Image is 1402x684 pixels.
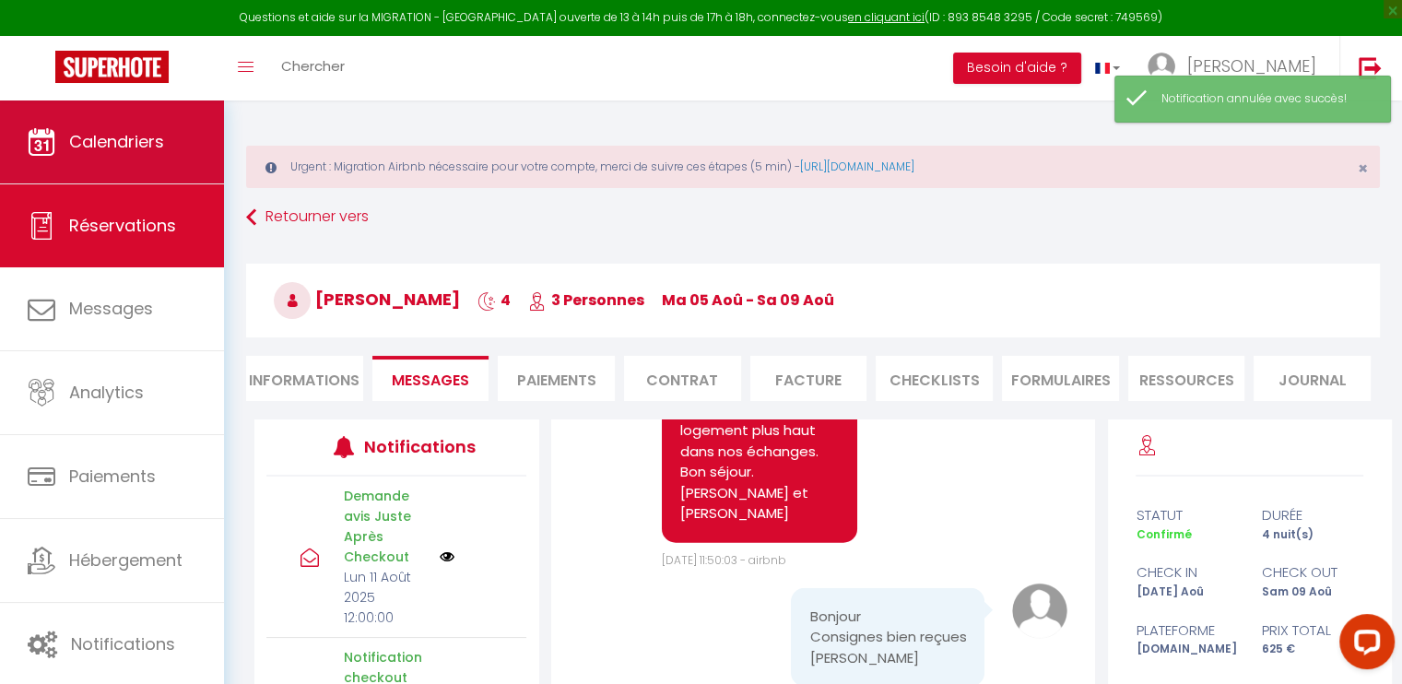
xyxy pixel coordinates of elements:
[69,381,144,404] span: Analytics
[662,552,786,568] span: [DATE] 11:50:03 - airbnb
[750,356,867,401] li: Facture
[71,632,175,655] span: Notifications
[624,356,741,401] li: Contrat
[1250,561,1376,584] div: check out
[69,548,183,572] span: Hébergement
[1124,641,1250,658] div: [DOMAIN_NAME]
[848,9,925,25] a: en cliquant ici
[1012,584,1067,639] img: avatar.png
[1128,356,1245,401] li: Ressources
[1124,619,1250,642] div: Plateforme
[281,56,345,76] span: Chercher
[69,214,176,237] span: Réservations
[392,370,469,391] span: Messages
[267,36,359,100] a: Chercher
[1002,356,1119,401] li: FORMULAIRES
[477,289,511,311] span: 4
[1124,561,1250,584] div: check in
[809,607,966,669] pre: Bonjour Consignes bien reçues [PERSON_NAME]
[662,289,834,311] span: ma 05 Aoû - sa 09 Aoû
[876,356,993,401] li: CHECKLISTS
[1254,356,1371,401] li: Journal
[680,359,839,525] pre: Vous retrouverez toutes les instructions pour accéder au logement plus haut dans nos échanges. Bo...
[1359,56,1382,79] img: logout
[1124,504,1250,526] div: statut
[1161,90,1372,108] div: Notification annulée avec succès!
[1250,641,1376,658] div: 625 €
[1250,526,1376,544] div: 4 nuit(s)
[1148,53,1175,80] img: ...
[1250,619,1376,642] div: Prix total
[1187,54,1316,77] span: [PERSON_NAME]
[246,146,1380,188] div: Urgent : Migration Airbnb nécessaire pour votre compte, merci de suivre ces étapes (5 min) -
[246,201,1380,234] a: Retourner vers
[498,356,615,401] li: Paiements
[344,567,428,628] p: Lun 11 Août 2025 12:00:00
[274,288,460,311] span: [PERSON_NAME]
[55,51,169,83] img: Super Booking
[1358,157,1368,180] span: ×
[69,130,164,153] span: Calendriers
[1250,504,1376,526] div: durée
[69,297,153,320] span: Messages
[1325,607,1402,684] iframe: LiveChat chat widget
[440,549,454,564] img: NO IMAGE
[344,486,428,567] p: Demande avis Juste Après Checkout
[528,289,644,311] span: 3 Personnes
[1136,526,1191,542] span: Confirmé
[364,426,473,467] h3: Notifications
[1124,584,1250,601] div: [DATE] Aoû
[1134,36,1339,100] a: ... [PERSON_NAME]
[800,159,914,174] a: [URL][DOMAIN_NAME]
[953,53,1081,84] button: Besoin d'aide ?
[1358,160,1368,177] button: Close
[246,356,363,401] li: Informations
[1250,584,1376,601] div: Sam 09 Aoû
[69,465,156,488] span: Paiements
